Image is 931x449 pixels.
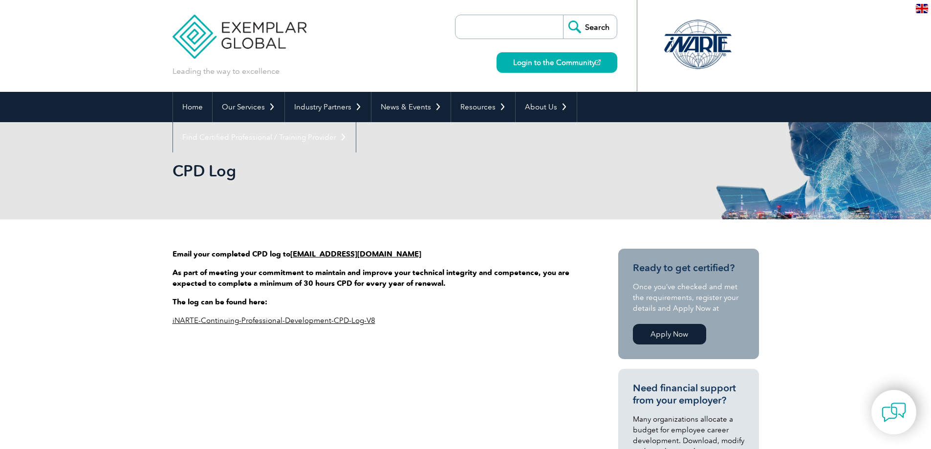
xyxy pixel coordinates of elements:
strong: [EMAIL_ADDRESS][DOMAIN_NAME] [290,250,421,258]
h3: Need financial support from your employer? [633,382,744,406]
a: Find Certified Professional / Training Provider [173,122,356,152]
strong: Email your completed CPD log to [173,250,290,258]
p: Leading the way to excellence [173,66,280,77]
a: Our Services [213,92,284,122]
a: iNARTE-Continuing-Professional-Development-CPD-Log-V8 [173,316,375,325]
img: en [916,4,928,13]
img: contact-chat.png [882,400,906,425]
a: News & Events [371,92,451,122]
h1: CPD Log [173,161,548,180]
a: Industry Partners [285,92,371,122]
a: Login to the Community [497,52,617,73]
a: Resources [451,92,515,122]
a: Link admin@iNARTE.org [290,250,421,258]
strong: The log can be found here: [173,298,267,306]
h3: Ready to get certified? [633,262,744,274]
a: Apply Now [633,324,706,344]
input: Search [563,15,617,39]
img: open_square.png [595,60,601,65]
a: About Us [516,92,577,122]
p: Once you’ve checked and met the requirements, register your details and Apply Now at [633,281,744,314]
strong: As part of meeting your commitment to maintain and improve your technical integrity and competenc... [173,268,569,288]
a: Home [173,92,212,122]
